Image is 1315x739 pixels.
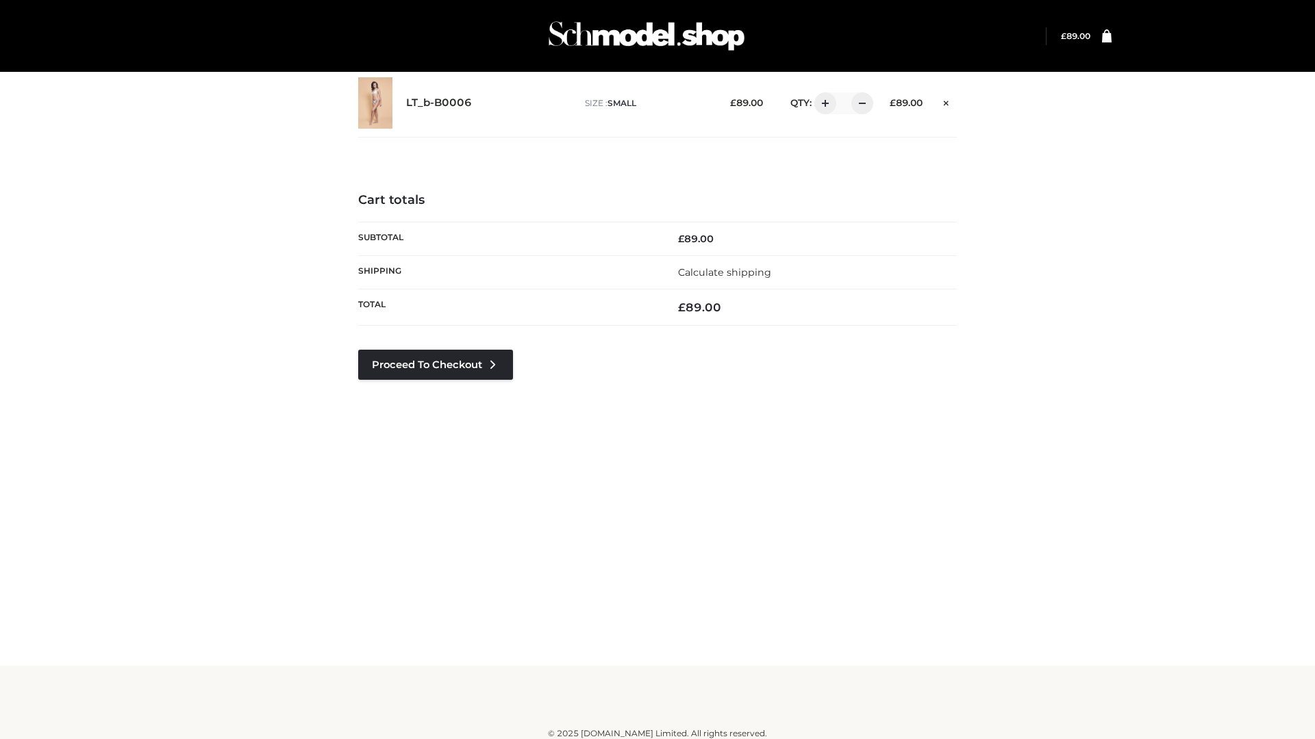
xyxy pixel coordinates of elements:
span: £ [890,97,896,108]
bdi: 89.00 [678,233,714,245]
th: Shipping [358,255,657,289]
span: SMALL [608,98,636,108]
a: Remove this item [936,92,957,110]
th: Total [358,289,657,326]
a: £89.00 [1061,31,1090,41]
bdi: 89.00 [1061,31,1090,41]
span: £ [678,300,686,314]
a: Calculate shipping [678,266,771,278]
th: Subtotal [358,222,657,255]
h4: Cart totals [358,193,957,208]
div: QTY: [777,92,868,114]
span: £ [678,233,684,245]
img: Schmodel Admin 964 [544,9,749,63]
span: £ [1061,31,1066,41]
bdi: 89.00 [730,97,763,108]
p: size : [585,97,709,109]
span: £ [730,97,736,108]
bdi: 89.00 [678,300,721,314]
a: Proceed to Checkout [358,350,513,380]
a: LT_b-B0006 [406,96,472,109]
bdi: 89.00 [890,97,923,108]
